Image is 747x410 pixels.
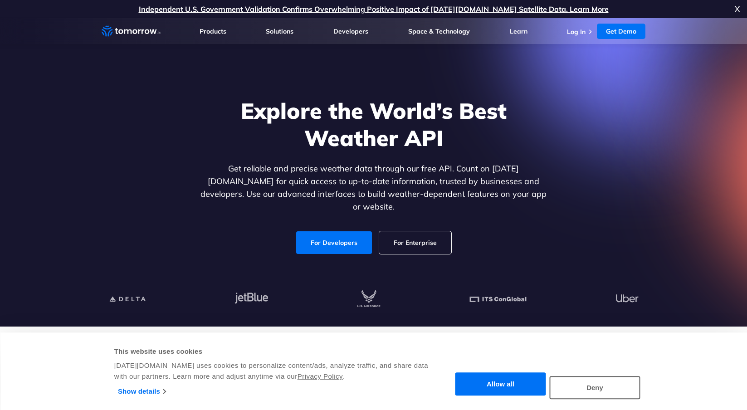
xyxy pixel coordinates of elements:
[200,27,226,35] a: Products
[296,231,372,254] a: For Developers
[199,162,549,213] p: Get reliable and precise weather data through our free API. Count on [DATE][DOMAIN_NAME] for quic...
[510,27,527,35] a: Learn
[333,27,368,35] a: Developers
[102,24,161,38] a: Home link
[597,24,645,39] a: Get Demo
[408,27,470,35] a: Space & Technology
[118,385,166,398] a: Show details
[298,372,343,380] a: Privacy Policy
[550,376,640,399] button: Deny
[139,5,609,14] a: Independent U.S. Government Validation Confirms Overwhelming Positive Impact of [DATE][DOMAIN_NAM...
[266,27,293,35] a: Solutions
[114,360,430,382] div: [DATE][DOMAIN_NAME] uses cookies to personalize content/ads, analyze traffic, and share data with...
[379,231,451,254] a: For Enterprise
[199,97,549,151] h1: Explore the World’s Best Weather API
[114,346,430,357] div: This website uses cookies
[455,373,546,396] button: Allow all
[567,28,586,36] a: Log In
